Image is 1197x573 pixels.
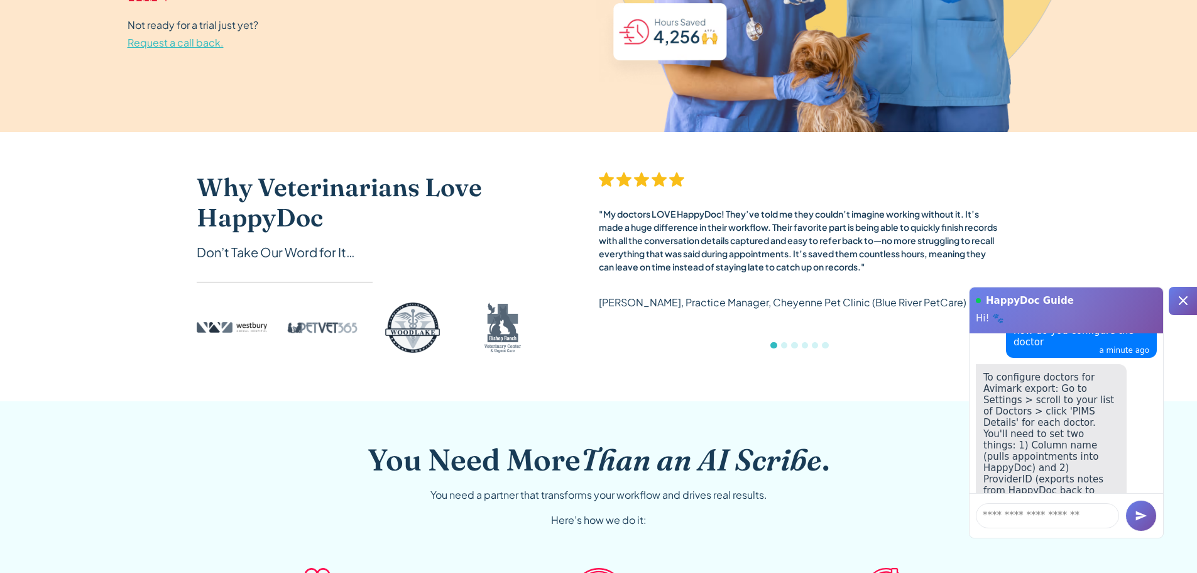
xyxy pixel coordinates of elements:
[770,342,777,348] div: Show slide 1 of 6
[812,342,818,348] div: Show slide 5 of 6
[599,172,1001,361] div: carousel
[599,172,1001,361] div: 1 of 6
[378,303,448,353] img: Woodlake logo
[791,342,797,348] div: Show slide 3 of 6
[822,342,828,348] div: Show slide 6 of 6
[128,36,224,49] span: Request a call back.
[468,303,538,353] img: Bishop Ranch logo
[287,303,358,353] img: PetVet 365 logo
[368,442,829,478] h2: You Need More .
[599,208,1001,274] div: "My doctors LOVE HappyDoc! They’ve told me they couldn’t imagine working without it. It’s made a ...
[551,513,647,528] div: Here’s how we do it:
[197,303,267,353] img: Westbury
[802,342,808,348] div: Show slide 4 of 6
[197,243,549,262] div: Don’t Take Our Word for It…
[581,441,822,478] span: Than an AI Scribe
[197,172,549,233] h2: Why Veterinarians Love HappyDoc
[599,294,966,311] p: [PERSON_NAME], Practice Manager, Cheyenne Pet Clinic (Blue River PetCare)
[781,342,787,348] div: Show slide 2 of 6
[128,16,258,52] p: Not ready for a trial just yet?
[430,487,767,503] div: You need a partner that transforms your workflow and drives real results.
